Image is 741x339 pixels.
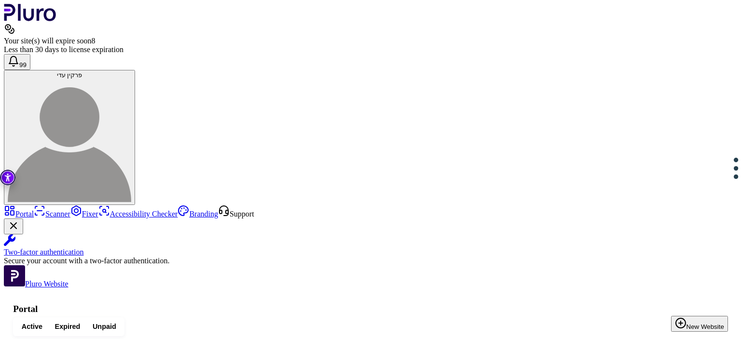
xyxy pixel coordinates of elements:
button: Unpaid [86,320,122,334]
a: Accessibility Checker [98,210,178,218]
a: Scanner [34,210,70,218]
a: Two-factor authentication [4,234,737,257]
button: Expired [49,320,86,334]
aside: Sidebar menu [4,205,737,288]
button: Open notifications, you have 387 new notifications [4,54,30,70]
a: Portal [4,210,34,218]
button: פרקין עדיפרקין עדי [4,70,135,205]
div: Two-factor authentication [4,248,737,257]
a: Logo [4,14,56,23]
span: 8 [91,37,95,45]
div: Secure your account with a two-factor authentication. [4,257,737,265]
span: Unpaid [93,322,116,331]
a: Open Support screen [218,210,254,218]
span: פרקין עדי [57,71,82,79]
a: Fixer [70,210,98,218]
button: Active [15,320,49,334]
a: Open Pluro Website [4,280,69,288]
img: פרקין עדי [8,79,131,202]
button: Close Two-factor authentication notification [4,218,23,234]
h1: Portal [13,304,728,314]
button: New Website [671,316,728,332]
div: Less than 30 days to license expiration [4,45,737,54]
span: Active [22,322,42,331]
a: Branding [178,210,218,218]
span: 99 [19,61,27,68]
span: Expired [55,322,81,331]
div: Your site(s) will expire soon [4,37,737,45]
